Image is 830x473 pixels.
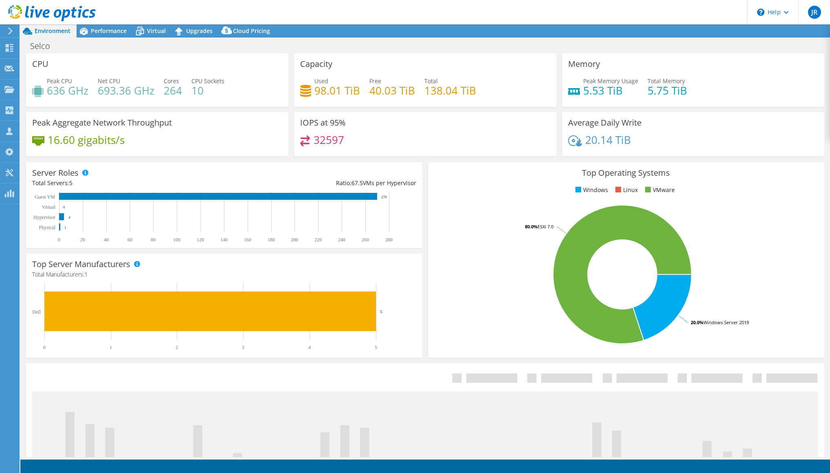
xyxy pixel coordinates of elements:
[33,214,55,220] text: Hypervisor
[32,60,48,69] h3: CPU
[64,225,66,230] text: 1
[191,86,224,95] h4: 10
[35,27,70,35] span: Environment
[98,86,154,95] h4: 693.36 GHz
[104,237,109,243] text: 40
[573,186,608,195] li: Windows
[538,223,553,230] tspan: ESXi 7.0
[381,195,387,199] text: 270
[613,186,638,195] li: Linux
[32,309,41,315] text: Dell
[703,319,749,325] tspan: Windows Server 2019
[220,237,228,243] text: 140
[314,77,328,85] span: Used
[39,225,55,230] text: Physical
[164,77,179,85] span: Cores
[69,179,72,187] span: 5
[32,168,79,177] h3: Server Roles
[648,86,687,95] h4: 5.75 TiB
[84,270,88,278] span: 1
[91,27,127,35] span: Performance
[585,135,631,144] h4: 20.14 TiB
[351,179,363,187] span: 67.5
[380,309,382,314] text: 5
[268,237,275,243] text: 180
[233,27,270,35] span: Cloud Pricing
[186,27,213,35] span: Upgrades
[314,135,344,144] h4: 32597
[308,345,311,350] text: 4
[300,118,346,127] h3: IOPS at 95%
[98,77,120,85] span: Net CPU
[808,6,821,19] span: JR
[110,345,112,350] text: 1
[369,77,381,85] span: Free
[385,237,393,243] text: 280
[300,60,332,69] h3: Capacity
[369,86,415,95] h4: 40.03 TiB
[583,86,638,95] h4: 5.53 TiB
[224,179,416,188] div: Ratio: VMs per Hypervisor
[583,77,638,85] span: Peak Memory Usage
[375,345,377,350] text: 5
[47,77,72,85] span: Peak CPU
[691,319,703,325] tspan: 20.0%
[164,86,182,95] h4: 264
[362,237,369,243] text: 260
[314,237,322,243] text: 220
[63,205,65,209] text: 0
[757,9,764,16] svg: \n
[32,118,172,127] h3: Peak Aggregate Network Throughput
[58,237,60,243] text: 0
[26,42,63,51] h1: Selco
[643,186,675,195] li: VMware
[424,86,476,95] h4: 138.04 TiB
[173,237,180,243] text: 100
[80,237,85,243] text: 20
[191,77,224,85] span: CPU Sockets
[424,77,438,85] span: Total
[176,345,178,350] text: 2
[197,237,204,243] text: 120
[314,86,360,95] h4: 98.01 TiB
[127,237,132,243] text: 60
[35,194,55,200] text: Guest VM
[32,270,416,279] h4: Total Manufacturers:
[32,260,130,269] h3: Top Server Manufacturers
[32,179,224,188] div: Total Servers:
[525,223,538,230] tspan: 80.0%
[42,204,56,210] text: Virtual
[68,215,70,219] text: 4
[242,345,244,350] text: 3
[48,135,125,144] h4: 16.60 gigabits/s
[147,27,166,35] span: Virtual
[338,237,345,243] text: 240
[151,237,156,243] text: 80
[244,237,251,243] text: 160
[568,118,641,127] h3: Average Daily Write
[47,86,88,95] h4: 636 GHz
[291,237,298,243] text: 200
[434,168,818,177] h3: Top Operating Systems
[568,60,600,69] h3: Memory
[43,345,46,350] text: 0
[648,77,685,85] span: Total Memory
